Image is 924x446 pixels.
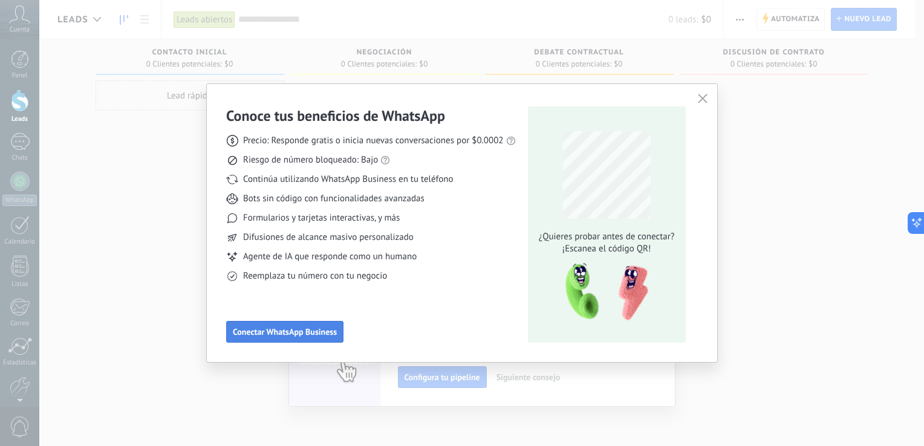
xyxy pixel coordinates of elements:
[233,328,337,336] span: Conectar WhatsApp Business
[243,173,453,186] span: Continúa utilizando WhatsApp Business en tu teléfono
[243,135,504,147] span: Precio: Responde gratis o inicia nuevas conversaciones por $0.0002
[243,270,387,282] span: Reemplaza tu número con tu negocio
[243,193,425,205] span: Bots sin código con funcionalidades avanzadas
[243,212,400,224] span: Formularios y tarjetas interactivas, y más
[226,106,445,125] h3: Conoce tus beneficios de WhatsApp
[535,243,678,255] span: ¡Escanea el código QR!
[243,231,414,244] span: Difusiones de alcance masivo personalizado
[243,251,417,263] span: Agente de IA que responde como un humano
[555,260,651,325] img: qr-pic-1x.png
[226,321,343,343] button: Conectar WhatsApp Business
[243,154,378,166] span: Riesgo de número bloqueado: Bajo
[535,231,678,243] span: ¿Quieres probar antes de conectar?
